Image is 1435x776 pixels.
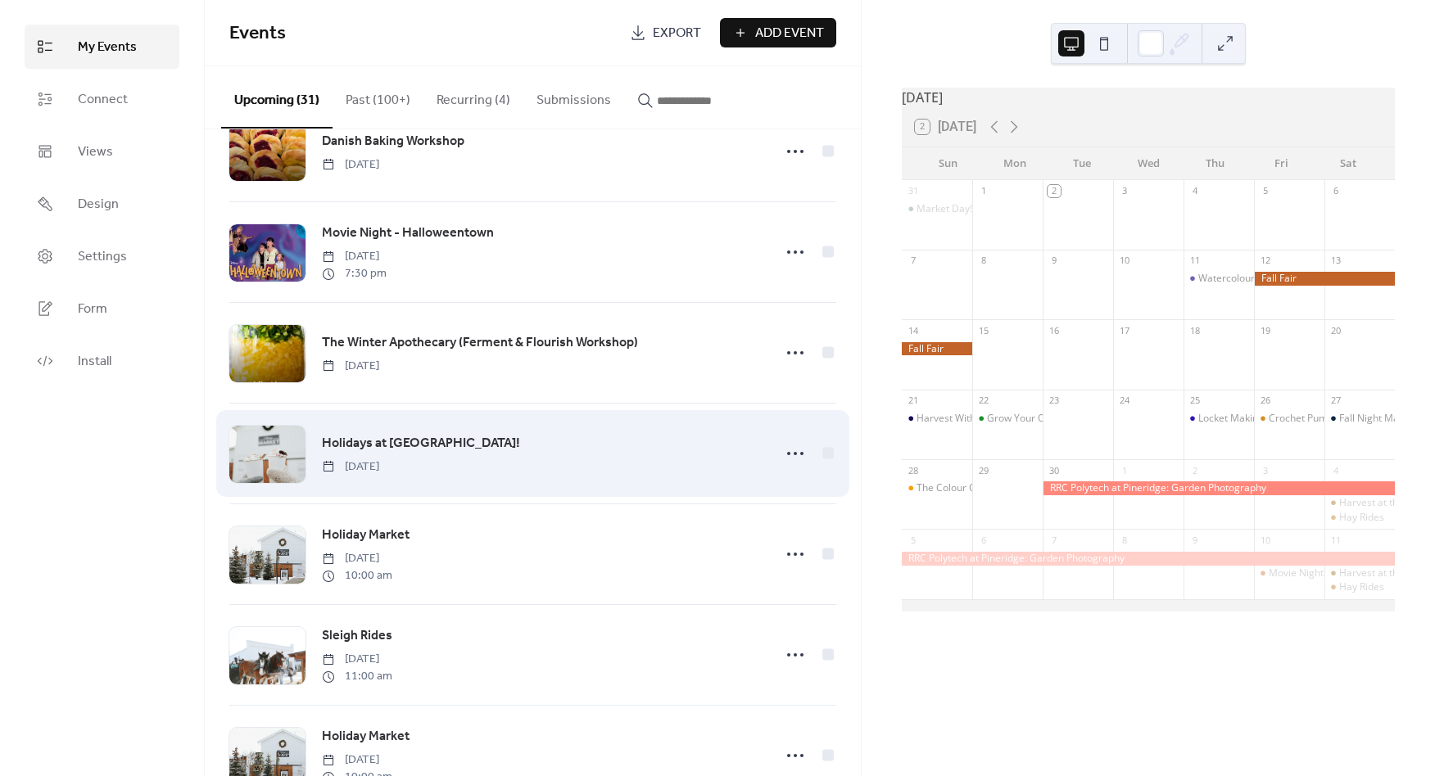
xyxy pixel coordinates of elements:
[78,38,137,57] span: My Events
[78,352,111,372] span: Install
[1188,464,1201,476] div: 2
[1184,412,1254,426] div: Locket Making Workshop
[902,481,972,495] div: The Colour Orange
[423,66,523,127] button: Recurring (4)
[915,147,981,180] div: Sun
[1329,534,1342,546] div: 11
[907,255,919,267] div: 7
[1339,580,1384,594] div: Hay Rides
[1188,324,1201,336] div: 18
[1182,147,1248,180] div: Thu
[653,24,701,43] span: Export
[25,182,179,226] a: Design
[333,66,423,127] button: Past (100+)
[917,412,1079,426] div: Harvest Within: Fall Equinox Retreat
[987,412,1159,426] div: Grow Your Own Mushroom Workshop
[221,66,333,129] button: Upcoming (31)
[1118,324,1130,336] div: 17
[1269,412,1395,426] div: Crochet Pumpkin Workshop
[322,726,410,747] a: Holiday Market
[1324,496,1395,510] div: Harvest at the Hollow Market
[322,223,494,243] span: Movie Night - Halloweentown
[1118,464,1130,476] div: 1
[322,668,392,685] span: 11:00 am
[322,434,520,453] span: Holidays at [GEOGRAPHIC_DATA]!
[322,333,638,353] span: The Winter Apothecary (Ferment & Flourish Workshop)
[78,247,127,267] span: Settings
[977,395,989,407] div: 22
[322,265,387,282] span: 7:30 pm
[902,342,972,356] div: Fall Fair
[720,18,836,47] a: Add Event
[25,339,179,383] a: Install
[322,751,392,769] span: [DATE]
[902,202,972,216] div: Market Day!
[78,300,107,319] span: Form
[322,458,379,476] span: [DATE]
[25,77,179,121] a: Connect
[1048,534,1060,546] div: 7
[1048,147,1115,180] div: Tue
[1115,147,1181,180] div: Wed
[1329,255,1342,267] div: 13
[322,525,410,546] a: Holiday Market
[1259,255,1271,267] div: 12
[1198,412,1312,426] div: Locket Making Workshop
[322,223,494,244] a: Movie Night - Halloweentown
[322,131,464,152] a: Danish Baking Workshop
[907,395,919,407] div: 21
[1048,324,1060,336] div: 16
[977,464,989,476] div: 29
[1259,185,1271,197] div: 5
[1329,464,1342,476] div: 4
[1254,566,1324,580] div: Movie Night - Hocus Pocus
[1259,324,1271,336] div: 19
[523,66,624,127] button: Submissions
[1188,534,1201,546] div: 9
[1254,272,1395,286] div: Fall Fair
[1248,147,1315,180] div: Fri
[1184,272,1254,286] div: Watercolour Pencil Workshop
[25,286,179,331] a: Form
[78,90,128,110] span: Connect
[322,433,520,454] a: Holidays at [GEOGRAPHIC_DATA]!
[902,412,972,426] div: Harvest Within: Fall Equinox Retreat
[1339,511,1384,525] div: Hay Rides
[322,248,387,265] span: [DATE]
[972,412,1043,426] div: Grow Your Own Mushroom Workshop
[977,255,989,267] div: 8
[322,358,379,375] span: [DATE]
[1324,566,1395,580] div: Harvest at the Hollow Market
[982,147,1048,180] div: Mon
[25,234,179,278] a: Settings
[1254,412,1324,426] div: Crochet Pumpkin Workshop
[78,195,119,214] span: Design
[322,567,392,584] span: 10:00 am
[25,129,179,174] a: Views
[902,552,1395,566] div: RRC Polytech at Pineridge: Garden Photography
[322,625,392,647] a: Sleigh Rides
[1269,566,1390,580] div: Movie Night - Hocus Pocus
[1329,395,1342,407] div: 27
[1048,185,1060,197] div: 2
[1188,255,1201,267] div: 11
[322,651,392,668] span: [DATE]
[229,16,286,52] span: Events
[1324,580,1395,594] div: Hay Rides
[1118,185,1130,197] div: 3
[1188,395,1201,407] div: 25
[1198,272,1333,286] div: Watercolour Pencil Workshop
[1324,511,1395,525] div: Hay Rides
[322,132,464,151] span: Danish Baking Workshop
[322,550,392,567] span: [DATE]
[1259,464,1271,476] div: 3
[618,18,713,47] a: Export
[1329,185,1342,197] div: 6
[755,24,824,43] span: Add Event
[917,202,972,216] div: Market Day!
[1329,324,1342,336] div: 20
[902,88,1395,107] div: [DATE]
[322,332,638,354] a: The Winter Apothecary (Ferment & Flourish Workshop)
[1315,147,1382,180] div: Sat
[25,25,179,69] a: My Events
